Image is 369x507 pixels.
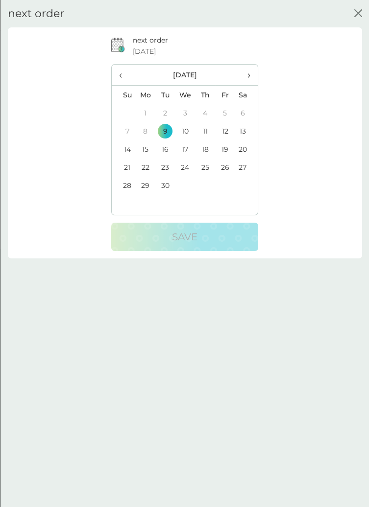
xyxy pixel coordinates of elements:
span: ‹ [119,65,128,85]
td: 4 [195,104,215,122]
p: Save [172,229,197,245]
td: 19 [215,140,235,158]
td: 16 [155,140,175,158]
td: 12 [215,122,235,140]
td: 9 [155,122,175,140]
td: 27 [234,158,257,176]
span: › [242,65,250,85]
td: 25 [195,158,215,176]
td: 23 [155,158,175,176]
td: 20 [234,140,257,158]
td: 21 [112,158,135,176]
button: Save [111,223,258,251]
span: [DATE] [133,46,156,57]
td: 7 [112,122,135,140]
th: Su [112,86,135,104]
th: Tu [155,86,175,104]
th: Sa [234,86,257,104]
th: [DATE] [135,65,235,86]
td: 26 [215,158,235,176]
th: Mo [135,86,155,104]
td: 22 [135,158,155,176]
h2: next order [7,7,64,20]
th: We [175,86,196,104]
td: 17 [175,140,196,158]
td: 24 [175,158,196,176]
th: Fr [215,86,235,104]
td: 13 [234,122,257,140]
th: Th [195,86,215,104]
td: 28 [112,176,135,194]
button: close [354,9,362,19]
td: 29 [135,176,155,194]
td: 11 [195,122,215,140]
td: 2 [155,104,175,122]
td: 1 [135,104,155,122]
td: 3 [175,104,196,122]
td: 18 [195,140,215,158]
p: next order [133,35,168,46]
td: 30 [155,176,175,194]
td: 6 [234,104,257,122]
td: 8 [135,122,155,140]
td: 14 [112,140,135,158]
td: 15 [135,140,155,158]
td: 10 [175,122,196,140]
td: 5 [215,104,235,122]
